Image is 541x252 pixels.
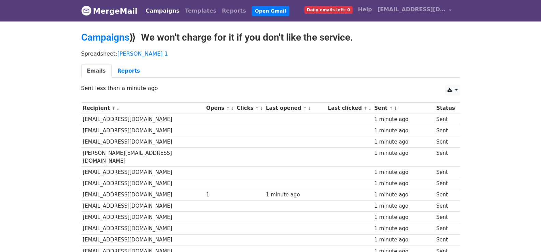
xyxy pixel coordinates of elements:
[374,191,433,199] div: 1 minute ago
[112,106,115,111] a: ↑
[374,149,433,157] div: 1 minute ago
[389,106,393,111] a: ↑
[374,202,433,210] div: 1 minute ago
[81,167,205,178] td: [EMAIL_ADDRESS][DOMAIN_NAME]
[374,225,433,233] div: 1 minute ago
[435,114,456,125] td: Sent
[435,189,456,201] td: Sent
[252,6,289,16] a: Open Gmail
[374,180,433,188] div: 1 minute ago
[326,103,373,114] th: Last clicked
[374,138,433,146] div: 1 minute ago
[81,64,112,78] a: Emails
[308,106,311,111] a: ↓
[375,3,455,19] a: [EMAIL_ADDRESS][DOMAIN_NAME]
[112,64,146,78] a: Reports
[435,148,456,167] td: Sent
[374,127,433,135] div: 1 minute ago
[81,189,205,201] td: [EMAIL_ADDRESS][DOMAIN_NAME]
[378,5,446,14] span: [EMAIL_ADDRESS][DOMAIN_NAME]
[355,3,375,16] a: Help
[81,223,205,234] td: [EMAIL_ADDRESS][DOMAIN_NAME]
[226,106,230,111] a: ↑
[374,213,433,221] div: 1 minute ago
[435,167,456,178] td: Sent
[81,5,91,16] img: MergeMail logo
[206,191,233,199] div: 1
[435,223,456,234] td: Sent
[182,4,219,18] a: Templates
[435,136,456,148] td: Sent
[81,234,205,246] td: [EMAIL_ADDRESS][DOMAIN_NAME]
[230,106,234,111] a: ↓
[204,103,235,114] th: Opens
[255,106,259,111] a: ↑
[368,106,372,111] a: ↓
[435,103,456,114] th: Status
[374,168,433,176] div: 1 minute ago
[304,6,353,14] span: Daily emails left: 0
[81,114,205,125] td: [EMAIL_ADDRESS][DOMAIN_NAME]
[364,106,367,111] a: ↑
[116,106,120,111] a: ↓
[81,125,205,136] td: [EMAIL_ADDRESS][DOMAIN_NAME]
[143,4,182,18] a: Campaigns
[81,103,205,114] th: Recipient
[81,4,138,18] a: MergeMail
[81,212,205,223] td: [EMAIL_ADDRESS][DOMAIN_NAME]
[435,178,456,189] td: Sent
[435,201,456,212] td: Sent
[302,3,355,16] a: Daily emails left: 0
[219,4,249,18] a: Reports
[435,125,456,136] td: Sent
[81,50,460,57] p: Spreadsheet:
[435,234,456,246] td: Sent
[81,148,205,167] td: [PERSON_NAME][EMAIL_ADDRESS][DOMAIN_NAME]
[81,201,205,212] td: [EMAIL_ADDRESS][DOMAIN_NAME]
[81,178,205,189] td: [EMAIL_ADDRESS][DOMAIN_NAME]
[81,32,460,43] h2: ⟫ We won't charge for it if you don't like the service.
[117,50,168,57] a: [PERSON_NAME] 1
[81,136,205,148] td: [EMAIL_ADDRESS][DOMAIN_NAME]
[373,103,435,114] th: Sent
[235,103,264,114] th: Clicks
[81,85,460,92] p: Sent less than a minute ago
[303,106,307,111] a: ↑
[374,236,433,244] div: 1 minute ago
[394,106,397,111] a: ↓
[266,191,325,199] div: 1 minute ago
[374,116,433,123] div: 1 minute ago
[264,103,326,114] th: Last opened
[435,212,456,223] td: Sent
[81,32,129,43] a: Campaigns
[260,106,264,111] a: ↓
